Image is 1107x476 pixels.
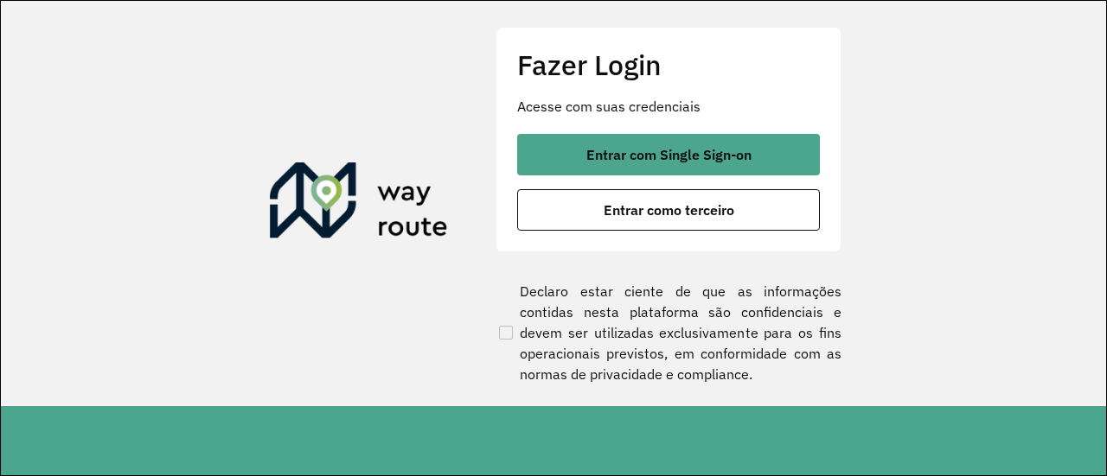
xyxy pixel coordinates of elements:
p: Acesse com suas credenciais [517,96,820,117]
span: Entrar com Single Sign-on [586,148,752,162]
img: Roteirizador AmbevTech [270,162,448,245]
span: Entrar como terceiro [604,203,734,217]
label: Declaro estar ciente de que as informações contidas nesta plataforma são confidenciais e devem se... [496,281,841,384]
h2: Fazer Login [517,48,820,81]
button: button [517,134,820,175]
button: button [517,189,820,231]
